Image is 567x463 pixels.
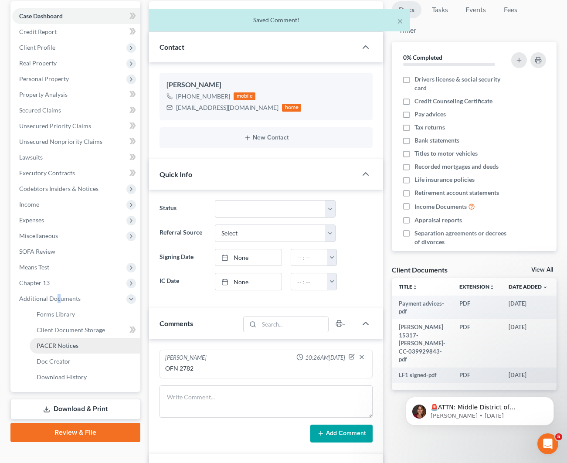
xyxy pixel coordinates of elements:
span: Real Property [19,59,57,67]
i: expand_more [543,285,548,290]
td: PDF [452,296,502,320]
td: PDF [452,319,502,367]
div: [PERSON_NAME] [166,80,366,90]
span: Titles to motor vehicles [414,149,478,158]
a: Secured Claims [12,102,140,118]
span: SOFA Review [19,248,55,255]
span: Bank statements [414,136,459,145]
a: None [215,273,281,290]
div: OFN 2782 [165,364,367,373]
span: Appraisal reports [414,216,462,225]
a: Lawsuits [12,150,140,165]
a: Unsecured Nonpriority Claims [12,134,140,150]
a: SOFA Review [12,244,140,259]
span: Miscellaneous [19,232,58,239]
span: Credit Counseling Certificate [414,97,492,106]
td: LF1 signed-pdf [392,368,452,383]
a: Events [458,1,493,18]
label: IC Date [155,273,211,290]
div: Saved Comment! [156,16,403,24]
span: Unsecured Priority Claims [19,122,91,129]
a: Date Added expand_more [509,283,548,290]
span: Income [19,201,39,208]
a: Docs [392,1,421,18]
a: Doc Creator [30,354,140,369]
button: Add Comment [310,425,373,443]
iframe: Intercom live chat [537,433,558,454]
td: [DATE] [502,319,555,367]
strong: 0% Completed [403,54,442,61]
div: [PERSON_NAME] [165,354,207,362]
span: Client Document Storage [37,326,105,334]
span: Personal Property [19,75,69,82]
span: Retirement account statements [414,188,499,197]
span: Contact [160,43,184,51]
span: Client Profile [19,44,55,51]
div: home [282,104,301,112]
span: Comments [160,319,193,327]
a: Unsecured Priority Claims [12,118,140,134]
span: Additional Documents [19,295,81,302]
span: Download History [37,373,87,381]
span: Secured Claims [19,106,61,114]
span: PACER Notices [37,342,78,349]
a: Tasks [425,1,455,18]
a: Review & File [10,423,140,442]
span: Unsecured Nonpriority Claims [19,138,102,145]
td: [DATE] [502,368,555,383]
span: Drivers license & social security card [414,75,508,92]
i: unfold_more [412,285,418,290]
td: [PERSON_NAME] 15317-[PERSON_NAME]-CC-039929843-pdf [392,319,452,367]
span: Chapter 13 [19,279,50,286]
span: Means Test [19,263,49,271]
label: Signing Date [155,249,211,266]
span: Income Documents [414,202,467,211]
button: × [397,16,403,26]
a: Download & Print [10,399,140,419]
iframe: Intercom notifications message [393,378,567,439]
span: Property Analysis [19,91,68,98]
div: [EMAIL_ADDRESS][DOMAIN_NAME] [176,103,278,112]
a: Download History [30,369,140,385]
span: Recorded mortgages and deeds [414,162,499,171]
span: Expenses [19,216,44,224]
a: Property Analysis [12,87,140,102]
td: [DATE] [502,296,555,320]
label: Referral Source [155,225,211,242]
div: Client Documents [392,265,448,274]
label: Status [155,200,211,218]
a: Extensionunfold_more [459,283,495,290]
input: Search... [259,317,329,332]
td: Payment advices-pdf [392,296,452,320]
a: Case Dashboard [12,8,140,24]
button: New Contact [166,134,366,141]
span: Codebtors Insiders & Notices [19,185,98,192]
span: Life insurance policies [414,175,475,184]
span: Separation agreements or decrees of divorces [414,229,508,246]
span: Forms Library [37,310,75,318]
span: Quick Info [160,170,192,178]
div: mobile [234,92,255,100]
span: Tax returns [414,123,445,132]
span: Executory Contracts [19,169,75,177]
a: Forms Library [30,306,140,322]
td: PDF [452,368,502,383]
a: Titleunfold_more [399,283,418,290]
i: unfold_more [489,285,495,290]
input: -- : -- [291,273,328,290]
a: Client Document Storage [30,322,140,338]
input: -- : -- [291,249,328,266]
span: 10:26AM[DATE] [305,354,345,362]
a: Executory Contracts [12,165,140,181]
a: Fees [496,1,524,18]
span: Lawsuits [19,153,43,161]
div: [PHONE_NUMBER] [176,92,230,101]
a: View All [531,267,553,273]
a: PACER Notices [30,338,140,354]
span: 5 [555,433,562,440]
span: Pay advices [414,110,446,119]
